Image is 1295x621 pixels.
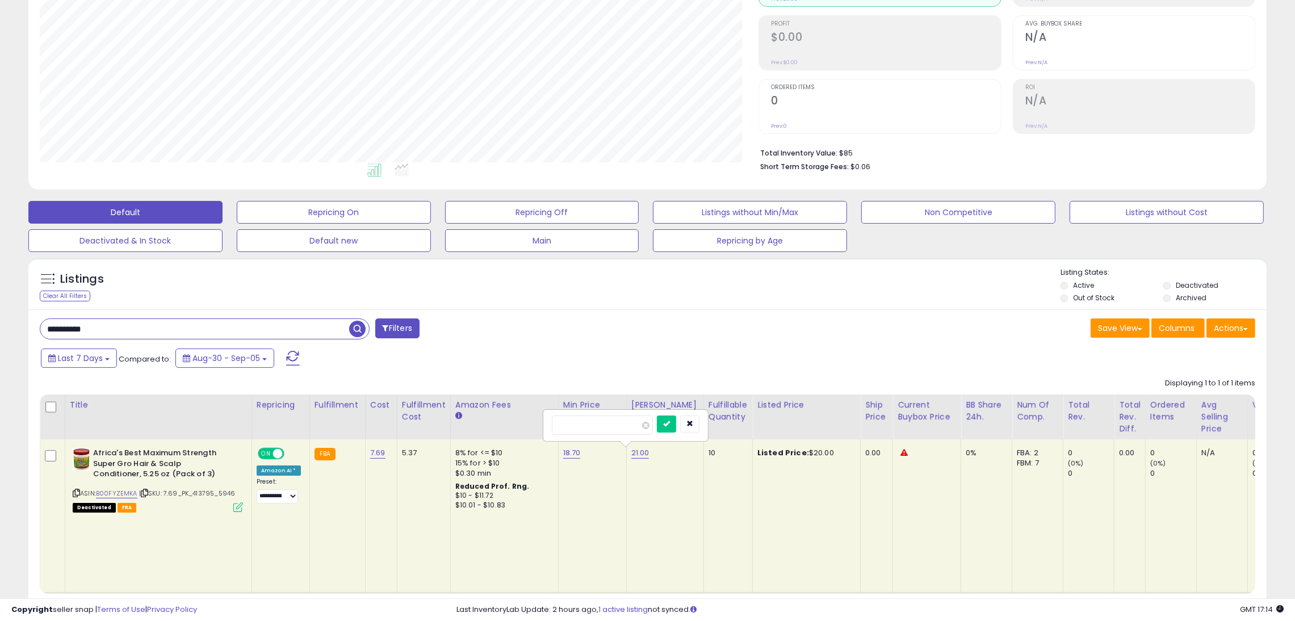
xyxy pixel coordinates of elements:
div: Displaying 1 to 1 of 1 items [1165,378,1255,389]
div: Clear All Filters [40,291,90,301]
b: Listed Price: [757,447,809,458]
span: Ordered Items [771,85,1000,91]
div: 0 [1068,448,1114,458]
div: ASIN: [73,448,243,511]
div: 10 [709,448,744,458]
span: $0.06 [850,161,870,172]
a: 18.70 [563,447,581,459]
span: 2025-09-15 17:14 GMT [1240,604,1284,615]
small: Prev: N/A [1025,123,1047,129]
div: Total Rev. Diff. [1119,399,1141,435]
a: 21.00 [631,447,649,459]
div: $0.30 min [455,468,550,479]
div: Total Rev. [1068,399,1109,423]
button: Listings without Min/Max [653,201,847,224]
div: 0 [1150,468,1196,479]
button: Save View [1091,318,1150,338]
a: 1 active listing [598,604,648,615]
b: Total Inventory Value: [760,148,837,158]
button: Non Competitive [861,201,1055,224]
small: Amazon Fees. [455,411,462,421]
div: Last InventoryLab Update: 2 hours ago, not synced. [456,605,1284,615]
div: $10 - $11.72 [455,491,550,501]
small: Prev: $0.00 [771,59,798,66]
button: Aug-30 - Sep-05 [175,349,274,368]
h2: N/A [1025,31,1255,46]
div: Num of Comp. [1017,399,1058,423]
h2: $0.00 [771,31,1000,46]
div: Avg Selling Price [1201,399,1243,435]
li: $85 [760,145,1247,159]
div: Title [70,399,247,411]
div: $20.00 [757,448,852,458]
div: BB Share 24h. [966,399,1007,423]
b: Reduced Prof. Rng. [455,481,530,491]
button: Repricing by Age [653,229,847,252]
button: Deactivated & In Stock [28,229,223,252]
button: Default [28,201,223,224]
span: Last 7 Days [58,353,103,364]
span: ON [259,449,273,459]
small: FBA [315,448,336,460]
div: Fulfillment [315,399,361,411]
label: Active [1073,280,1094,290]
div: [PERSON_NAME] [631,399,699,411]
strong: Copyright [11,604,53,615]
div: 8% for <= $10 [455,448,550,458]
b: Africa's Best Maximum Strength Super Gro Hair & Scalp Conditioner, 5.25 oz (Pack of 3) [93,448,231,482]
small: Prev: N/A [1025,59,1047,66]
div: 0 [1150,448,1196,458]
span: Profit [771,21,1000,27]
div: Velocity [1252,399,1294,411]
span: | SKU: 7.69_PK_413795_5946 [139,489,235,498]
div: Current Buybox Price [898,399,956,423]
small: (0%) [1150,459,1166,468]
div: 0.00 [1119,448,1137,458]
span: Columns [1159,322,1195,334]
a: Terms of Use [97,604,145,615]
div: 5.37 [402,448,442,458]
img: 41PiF0D+R4S._SL40_.jpg [73,448,90,471]
div: $10.01 - $10.83 [455,501,550,510]
div: 0% [966,448,1003,458]
div: Min Price [563,399,622,411]
div: Fulfillment Cost [402,399,446,423]
label: Out of Stock [1073,293,1114,303]
div: FBM: 7 [1017,458,1054,468]
div: Cost [370,399,392,411]
div: FBA: 2 [1017,448,1054,458]
div: seller snap | | [11,605,197,615]
h5: Listings [60,271,104,287]
span: Compared to: [119,354,171,364]
div: Preset: [257,478,301,503]
button: Filters [375,318,420,338]
span: Aug-30 - Sep-05 [192,353,260,364]
button: Columns [1151,318,1205,338]
div: Ordered Items [1150,399,1192,423]
div: Fulfillable Quantity [709,399,748,423]
b: Short Term Storage Fees: [760,162,849,171]
div: 0 [1068,468,1114,479]
button: Default new [237,229,431,252]
div: Ship Price [865,399,888,423]
div: 15% for > $10 [455,458,550,468]
button: Repricing Off [445,201,639,224]
small: (0%) [1252,459,1268,468]
small: (0%) [1068,459,1084,468]
h2: N/A [1025,94,1255,110]
div: 0.00 [865,448,884,458]
p: Listing States: [1061,267,1267,278]
div: Repricing [257,399,305,411]
div: N/A [1201,448,1239,458]
button: Last 7 Days [41,349,117,368]
button: Actions [1206,318,1255,338]
button: Main [445,229,639,252]
div: Listed Price [757,399,856,411]
button: Repricing On [237,201,431,224]
span: ROI [1025,85,1255,91]
span: All listings that are unavailable for purchase on Amazon for any reason other than out-of-stock [73,503,116,513]
label: Archived [1176,293,1206,303]
a: Privacy Policy [147,604,197,615]
small: Prev: 0 [771,123,787,129]
span: OFF [283,449,301,459]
